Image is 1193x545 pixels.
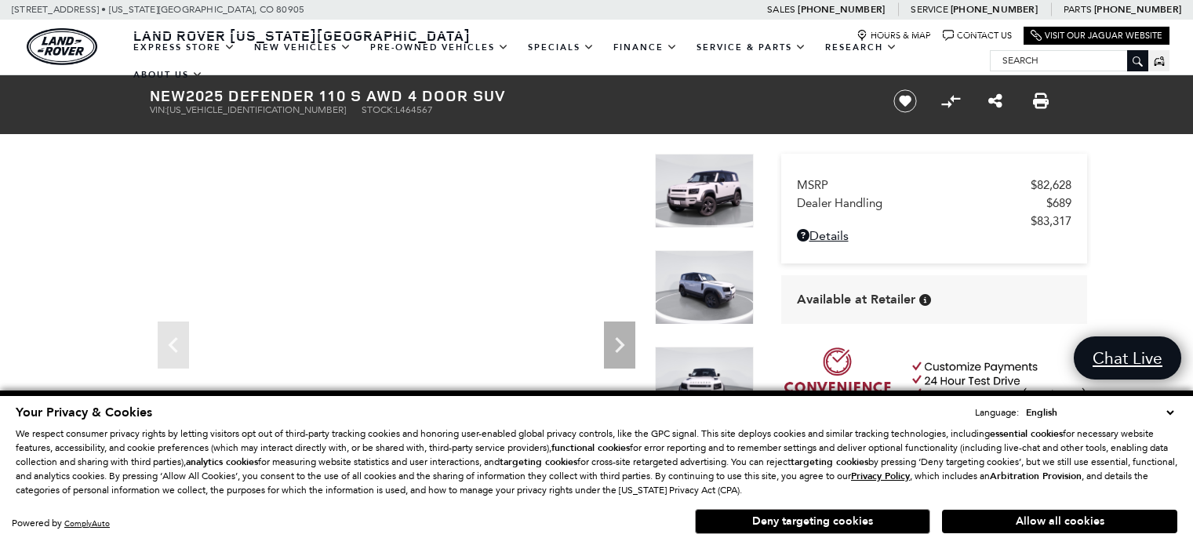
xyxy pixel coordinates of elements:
span: Stock: [362,104,395,115]
span: [US_VEHICLE_IDENTIFICATION_NUMBER] [167,104,346,115]
span: $689 [1046,196,1071,210]
a: Details [797,228,1071,243]
a: Service & Parts [687,34,816,61]
button: Save vehicle [888,89,922,114]
a: [PHONE_NUMBER] [951,3,1038,16]
a: [STREET_ADDRESS] • [US_STATE][GEOGRAPHIC_DATA], CO 80905 [12,4,304,15]
a: $83,317 [797,214,1071,228]
u: Privacy Policy [851,470,910,482]
a: Research [816,34,907,61]
a: Chat Live [1074,336,1181,380]
span: $83,317 [1031,214,1071,228]
div: Vehicle is in stock and ready for immediate delivery. Due to demand, availability is subject to c... [919,294,931,306]
input: Search [991,51,1148,70]
span: VIN: [150,104,167,115]
span: Sales [767,4,795,15]
strong: targeting cookies [500,456,577,468]
strong: targeting cookies [791,456,868,468]
span: Land Rover [US_STATE][GEOGRAPHIC_DATA] [133,26,471,45]
div: Language: [975,408,1019,417]
a: Hours & Map [857,30,931,42]
a: Share this New 2025 Defender 110 S AWD 4 Door SUV [988,92,1002,111]
a: Pre-Owned Vehicles [361,34,518,61]
a: MSRP $82,628 [797,178,1071,192]
button: Deny targeting cookies [695,509,930,534]
strong: functional cookies [551,441,630,454]
button: Compare Vehicle [939,89,962,113]
nav: Main Navigation [124,34,990,89]
span: $82,628 [1031,178,1071,192]
img: New 2025 Fuji White Land Rover S image 2 [655,250,754,325]
a: land-rover [27,28,97,65]
div: Powered by [12,518,110,529]
a: Dealer Handling $689 [797,196,1071,210]
span: Parts [1064,4,1092,15]
div: Next [604,322,635,369]
strong: New [150,85,186,106]
select: Language Select [1022,405,1177,420]
h1: 2025 Defender 110 S AWD 4 Door SUV [150,87,867,104]
p: We respect consumer privacy rights by letting visitors opt out of third-party tracking cookies an... [16,427,1177,497]
a: Contact Us [943,30,1012,42]
strong: essential cookies [990,427,1063,440]
img: New 2025 Fuji White Land Rover S image 1 [655,154,754,228]
span: L464567 [395,104,433,115]
a: About Us [124,61,213,89]
a: ComplyAuto [64,518,110,529]
a: Print this New 2025 Defender 110 S AWD 4 Door SUV [1033,92,1049,111]
a: EXPRESS STORE [124,34,245,61]
span: Service [911,4,947,15]
a: [PHONE_NUMBER] [798,3,885,16]
span: Your Privacy & Cookies [16,404,152,421]
a: Visit Our Jaguar Website [1031,30,1162,42]
span: Available at Retailer [797,291,915,308]
a: Specials [518,34,604,61]
strong: analytics cookies [186,456,258,468]
a: New Vehicles [245,34,361,61]
img: New 2025 Fuji White Land Rover S image 3 [655,347,754,421]
a: Land Rover [US_STATE][GEOGRAPHIC_DATA] [124,26,480,45]
span: Dealer Handling [797,196,1046,210]
span: MSRP [797,178,1031,192]
button: Allow all cookies [942,510,1177,533]
strong: Arbitration Provision [990,470,1082,482]
iframe: Interactive Walkaround/Photo gallery of the vehicle/product [150,154,643,524]
span: Chat Live [1085,347,1170,369]
a: Finance [604,34,687,61]
a: [PHONE_NUMBER] [1094,3,1181,16]
a: Privacy Policy [851,471,910,481]
img: Land Rover [27,28,97,65]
